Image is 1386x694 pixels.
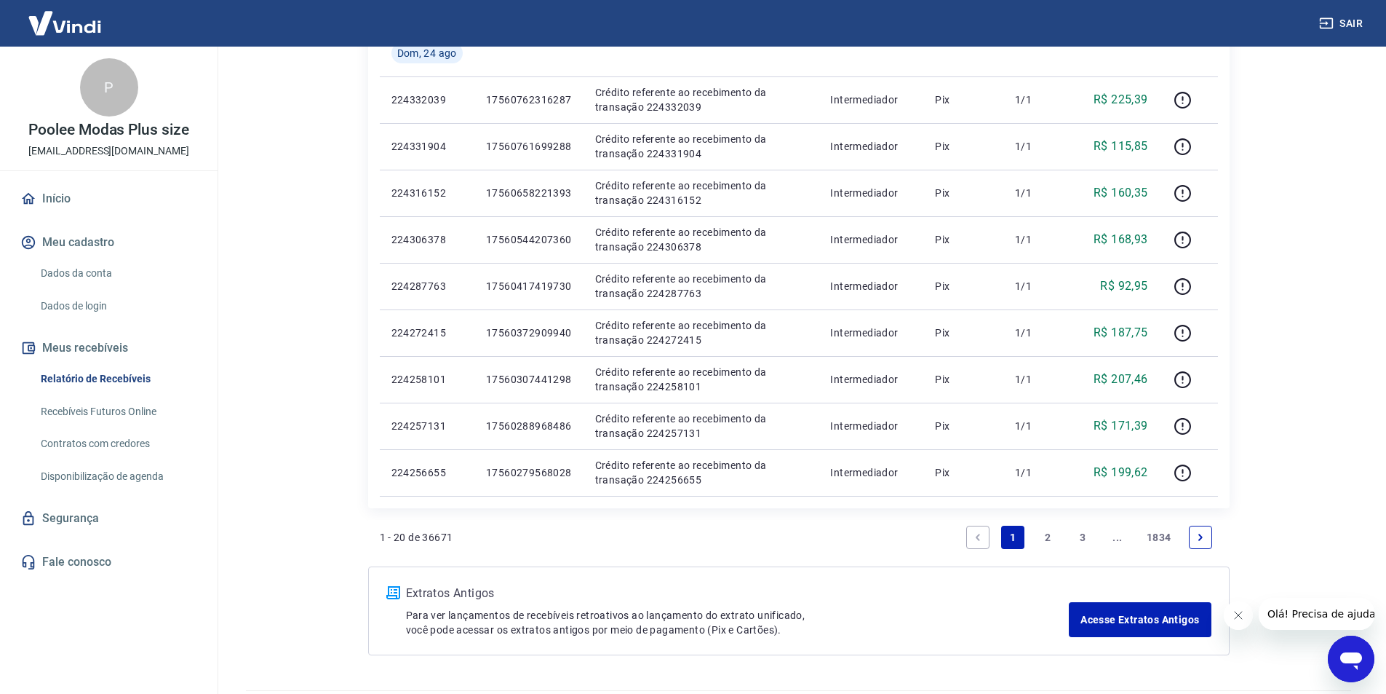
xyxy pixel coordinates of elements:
[935,279,992,293] p: Pix
[391,92,463,107] p: 224332039
[486,92,572,107] p: 17560762316287
[595,365,808,394] p: Crédito referente ao recebimento da transação 224258101
[391,419,463,433] p: 224257131
[391,279,463,293] p: 224287763
[397,46,457,60] span: Dom, 24 ago
[935,186,992,200] p: Pix
[1036,526,1059,549] a: Page 2
[486,326,572,340] p: 17560372909940
[17,226,200,259] button: Meu cadastro
[1100,277,1147,295] p: R$ 92,95
[17,1,112,45] img: Vindi
[486,139,572,154] p: 17560761699288
[935,372,992,387] p: Pix
[1259,598,1374,630] iframe: Mensagem da empresa
[830,279,912,293] p: Intermediador
[386,586,400,599] img: ícone
[1094,184,1148,202] p: R$ 160,35
[80,58,138,117] div: P
[17,183,200,215] a: Início
[1328,636,1374,682] iframe: Botão para abrir a janela de mensagens
[35,429,200,459] a: Contratos com credores
[1094,231,1148,248] p: R$ 168,93
[391,186,463,200] p: 224316152
[830,232,912,247] p: Intermediador
[595,85,808,114] p: Crédito referente ao recebimento da transação 224332039
[1141,526,1177,549] a: Page 1834
[966,526,989,549] a: Previous page
[830,326,912,340] p: Intermediador
[1015,92,1058,107] p: 1/1
[935,139,992,154] p: Pix
[28,143,189,159] p: [EMAIL_ADDRESS][DOMAIN_NAME]
[935,92,992,107] p: Pix
[1094,371,1148,388] p: R$ 207,46
[486,465,572,480] p: 17560279568028
[935,465,992,480] p: Pix
[595,272,808,301] p: Crédito referente ao recebimento da transação 224287763
[391,326,463,340] p: 224272415
[830,92,912,107] p: Intermediador
[486,232,572,247] p: 17560544207360
[1015,139,1058,154] p: 1/1
[595,225,808,254] p: Crédito referente ao recebimento da transação 224306378
[830,186,912,200] p: Intermediador
[935,419,992,433] p: Pix
[1015,326,1058,340] p: 1/1
[1094,138,1148,155] p: R$ 115,85
[486,419,572,433] p: 17560288968486
[17,332,200,364] button: Meus recebíveis
[28,122,189,138] p: Poolee Modas Plus size
[935,326,992,340] p: Pix
[391,372,463,387] p: 224258101
[1015,186,1058,200] p: 1/1
[1001,526,1024,549] a: Page 1 is your current page
[1069,602,1211,637] a: Acesse Extratos Antigos
[9,10,122,22] span: Olá! Precisa de ajuda?
[830,419,912,433] p: Intermediador
[486,372,572,387] p: 17560307441298
[1015,279,1058,293] p: 1/1
[1094,91,1148,109] p: R$ 225,39
[595,132,808,161] p: Crédito referente ao recebimento da transação 224331904
[17,502,200,535] a: Segurança
[406,585,1070,602] p: Extratos Antigos
[1094,324,1148,342] p: R$ 187,75
[830,372,912,387] p: Intermediador
[35,364,200,394] a: Relatório de Recebíveis
[391,139,463,154] p: 224331904
[1015,465,1058,480] p: 1/1
[486,279,572,293] p: 17560417419730
[391,465,463,480] p: 224256655
[935,232,992,247] p: Pix
[595,411,808,441] p: Crédito referente ao recebimento da transação 224257131
[1316,10,1369,37] button: Sair
[595,318,808,347] p: Crédito referente ao recebimento da transação 224272415
[830,139,912,154] p: Intermediador
[17,546,200,578] a: Fale conosco
[595,458,808,487] p: Crédito referente ao recebimento da transação 224256655
[1094,417,1148,435] p: R$ 171,39
[1189,526,1212,549] a: Next page
[1224,601,1253,630] iframe: Fechar mensagem
[35,259,200,288] a: Dados da conta
[1015,232,1058,247] p: 1/1
[1071,526,1094,549] a: Page 3
[380,530,453,545] p: 1 - 20 de 36671
[35,397,200,427] a: Recebíveis Futuros Online
[830,465,912,480] p: Intermediador
[406,608,1070,637] p: Para ver lançamentos de recebíveis retroativos ao lançamento do extrato unificado, você pode aces...
[391,232,463,247] p: 224306378
[486,186,572,200] p: 17560658221393
[35,291,200,321] a: Dados de login
[1015,372,1058,387] p: 1/1
[1094,464,1148,481] p: R$ 199,62
[1015,419,1058,433] p: 1/1
[595,178,808,208] p: Crédito referente ao recebimento da transação 224316152
[960,520,1218,555] ul: Pagination
[35,462,200,492] a: Disponibilização de agenda
[1106,526,1129,549] a: Jump forward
